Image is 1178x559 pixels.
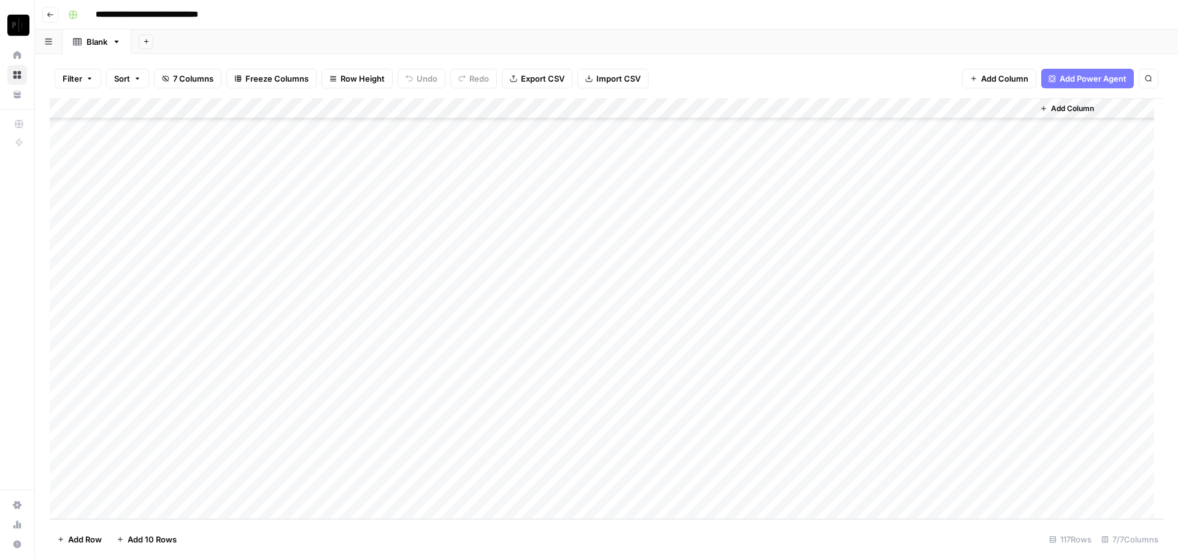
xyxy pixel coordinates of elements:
[68,533,102,546] span: Add Row
[341,72,385,85] span: Row Height
[1096,530,1163,549] div: 7/7 Columns
[398,69,445,88] button: Undo
[1060,72,1126,85] span: Add Power Agent
[63,29,131,54] a: Blank
[417,72,437,85] span: Undo
[63,72,82,85] span: Filter
[1041,69,1134,88] button: Add Power Agent
[109,530,184,549] button: Add 10 Rows
[521,72,564,85] span: Export CSV
[7,85,27,104] a: Your Data
[154,69,221,88] button: 7 Columns
[7,10,27,40] button: Workspace: Paragon Intel - Copyediting
[7,495,27,515] a: Settings
[114,72,130,85] span: Sort
[226,69,317,88] button: Freeze Columns
[1044,530,1096,549] div: 117 Rows
[7,515,27,534] a: Usage
[128,533,177,546] span: Add 10 Rows
[245,72,309,85] span: Freeze Columns
[469,72,489,85] span: Redo
[450,69,497,88] button: Redo
[7,534,27,554] button: Help + Support
[55,69,101,88] button: Filter
[173,72,214,85] span: 7 Columns
[962,69,1036,88] button: Add Column
[1051,103,1094,114] span: Add Column
[7,65,27,85] a: Browse
[7,14,29,36] img: Paragon Intel - Copyediting Logo
[106,69,149,88] button: Sort
[981,72,1028,85] span: Add Column
[87,36,107,48] div: Blank
[577,69,649,88] button: Import CSV
[321,69,393,88] button: Row Height
[7,45,27,65] a: Home
[50,530,109,549] button: Add Row
[502,69,572,88] button: Export CSV
[596,72,641,85] span: Import CSV
[1035,101,1099,117] button: Add Column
